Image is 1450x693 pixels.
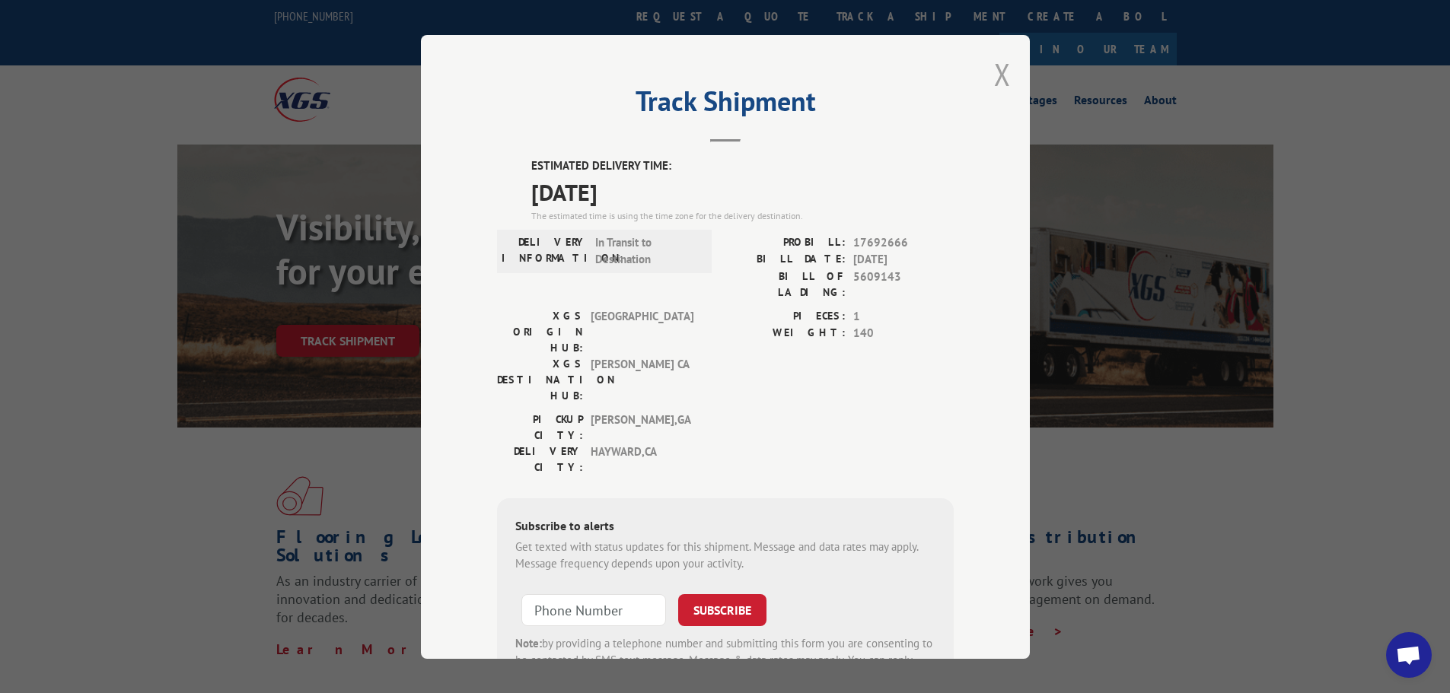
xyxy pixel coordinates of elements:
[531,157,954,175] label: ESTIMATED DELIVERY TIME:
[591,307,693,355] span: [GEOGRAPHIC_DATA]
[725,234,846,251] label: PROBILL:
[853,251,954,269] span: [DATE]
[678,593,766,625] button: SUBSCRIBE
[497,91,954,119] h2: Track Shipment
[725,307,846,325] label: PIECES:
[497,355,583,403] label: XGS DESTINATION HUB:
[994,54,1011,94] button: Close modal
[497,307,583,355] label: XGS ORIGIN HUB:
[1386,632,1432,678] div: Open chat
[591,443,693,475] span: HAYWARD , CA
[497,411,583,443] label: PICKUP CITY:
[853,268,954,300] span: 5609143
[515,635,542,650] strong: Note:
[521,593,666,625] input: Phone Number
[853,307,954,325] span: 1
[853,234,954,251] span: 17692666
[515,516,935,538] div: Subscribe to alerts
[725,268,846,300] label: BILL OF LADING:
[853,325,954,342] span: 140
[725,251,846,269] label: BILL DATE:
[595,234,698,268] span: In Transit to Destination
[531,174,954,208] span: [DATE]
[502,234,588,268] label: DELIVERY INFORMATION:
[497,443,583,475] label: DELIVERY CITY:
[591,355,693,403] span: [PERSON_NAME] CA
[591,411,693,443] span: [PERSON_NAME] , GA
[725,325,846,342] label: WEIGHT:
[531,208,954,222] div: The estimated time is using the time zone for the delivery destination.
[515,538,935,572] div: Get texted with status updates for this shipment. Message and data rates may apply. Message frequ...
[515,634,935,686] div: by providing a telephone number and submitting this form you are consenting to be contacted by SM...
